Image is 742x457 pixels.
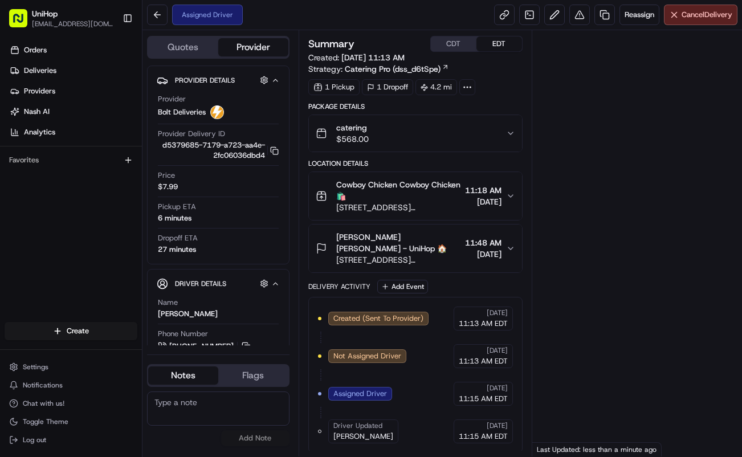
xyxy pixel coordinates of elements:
span: [STREET_ADDRESS][PERSON_NAME] [336,202,460,213]
span: Driver Details [175,279,226,288]
span: [STREET_ADDRESS][PERSON_NAME] [336,254,460,266]
span: [DATE] 11:13 AM [341,52,405,63]
span: Log out [23,435,46,444]
button: Toggle Theme [5,414,137,430]
button: Driver Details [157,274,280,293]
button: Notes [148,366,218,385]
span: Provider [158,94,186,104]
span: [PERSON_NAME] [PERSON_NAME] - UniHop 🏠 [336,231,460,254]
span: 11:13 AM EDT [459,319,508,329]
a: Providers [5,82,142,100]
span: Name [158,297,178,308]
span: Provider Details [175,76,235,85]
div: Last Updated: less than a minute ago [532,442,662,456]
div: Favorites [5,151,137,169]
span: Toggle Theme [23,417,68,426]
span: Orders [24,45,47,55]
span: Phone Number [158,329,208,339]
span: Deliveries [24,66,56,76]
div: 1 Dropoff [362,79,413,95]
div: Strategy: [308,63,449,75]
span: Dropoff ETA [158,233,198,243]
span: Bolt Deliveries [158,107,206,117]
div: 1 Pickup [308,79,360,95]
button: catering$568.00 [309,115,522,152]
button: Reassign [619,5,659,25]
button: UniHop[EMAIL_ADDRESS][DOMAIN_NAME] [5,5,118,32]
button: Chat with us! [5,395,137,411]
div: 4.2 mi [415,79,457,95]
button: Create [5,322,137,340]
span: $568.00 [336,133,369,145]
button: Notifications [5,377,137,393]
div: Delivery Activity [308,282,370,291]
span: [PHONE_NUMBER] [169,341,234,352]
span: Create [67,326,89,336]
h3: Summary [308,39,354,49]
img: bolt_logo.png [210,105,224,119]
button: EDT [476,36,522,51]
span: [DATE] [465,196,502,207]
button: CDT [431,36,476,51]
span: [DATE] [487,346,508,355]
span: [DATE] [487,383,508,393]
button: Provider Details [157,71,280,89]
button: Cowboy Chicken Cowboy Chicken 🛍️[STREET_ADDRESS][PERSON_NAME]11:18 AM[DATE] [309,172,522,220]
span: Analytics [24,127,55,137]
span: Providers [24,86,55,96]
span: Created (Sent To Provider) [333,313,423,324]
span: [DATE] [487,421,508,430]
a: Deliveries [5,62,142,80]
button: [EMAIL_ADDRESS][DOMAIN_NAME] [32,19,113,28]
span: Not Assigned Driver [333,351,401,361]
span: Driver Updated [333,421,382,430]
span: 11:48 AM [465,237,502,248]
a: Nash AI [5,103,142,121]
button: [PERSON_NAME] [PERSON_NAME] - UniHop 🏠[STREET_ADDRESS][PERSON_NAME]11:48 AM[DATE] [309,225,522,272]
span: [PERSON_NAME] [333,431,393,442]
a: Catering Pro (dss_d6tSpe) [345,63,449,75]
button: Log out [5,432,137,448]
button: d5379685-7179-a723-aa4e-2fc06036dbd4 [158,140,279,161]
span: Assigned Driver [333,389,387,399]
span: Notifications [23,381,63,390]
div: 27 minutes [158,244,196,255]
span: Provider Delivery ID [158,129,225,139]
span: 11:15 AM EDT [459,394,508,404]
span: Created: [308,52,405,63]
span: Nash AI [24,107,50,117]
span: Settings [23,362,48,372]
div: 6 minutes [158,213,191,223]
button: Quotes [148,38,218,56]
a: [PHONE_NUMBER] [158,340,252,353]
span: Chat with us! [23,399,64,408]
div: Package Details [308,102,523,111]
span: Catering Pro (dss_d6tSpe) [345,63,441,75]
button: Add Event [377,280,428,293]
span: [DATE] [487,308,508,317]
button: UniHop [32,8,58,19]
a: Orders [5,41,142,59]
span: 11:15 AM EDT [459,431,508,442]
button: Settings [5,359,137,375]
button: CancelDelivery [664,5,737,25]
span: [DATE] [465,248,502,260]
div: [PERSON_NAME] [158,309,218,319]
span: Cowboy Chicken Cowboy Chicken 🛍️ [336,179,460,202]
span: Pickup ETA [158,202,196,212]
span: 11:13 AM EDT [459,356,508,366]
div: Location Details [308,159,523,168]
span: catering [336,122,369,133]
button: Provider [218,38,288,56]
span: Cancel Delivery [682,10,732,20]
span: Price [158,170,175,181]
span: $7.99 [158,182,178,192]
span: Reassign [625,10,654,20]
a: Analytics [5,123,142,141]
span: 11:18 AM [465,185,502,196]
button: Flags [218,366,288,385]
